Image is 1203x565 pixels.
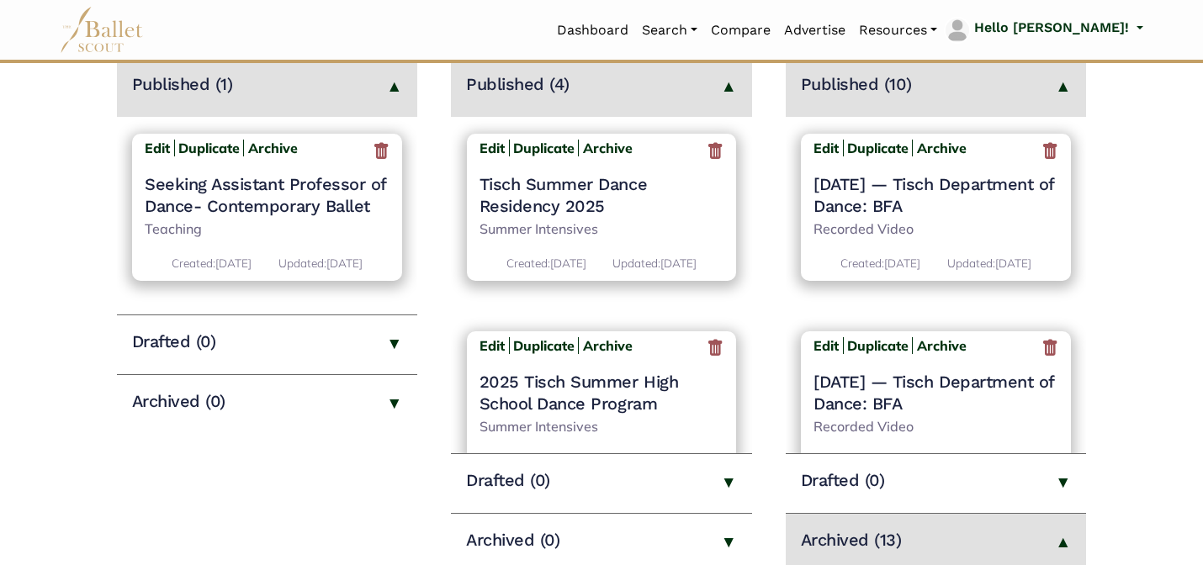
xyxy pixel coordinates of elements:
[840,256,884,270] span: Created:
[847,140,909,156] a: Duplicate
[145,173,390,217] a: Seeking Assistant Professor of Dance- Contemporary Ballet
[852,13,944,48] a: Resources
[801,73,911,95] h4: Published (10)
[145,140,170,156] b: Edit
[506,256,550,270] span: Created:
[813,173,1058,217] h4: [DATE]
[172,254,252,272] p: [DATE]
[132,330,216,352] h4: Drafted (0)
[912,337,967,354] a: Archive
[801,529,902,551] h4: Archived (13)
[132,390,225,412] h4: Archived (0)
[278,256,326,270] span: Updated:
[813,140,839,156] b: Edit
[506,254,586,272] p: [DATE]
[612,451,697,470] p: [DATE]
[506,451,586,470] p: [DATE]
[912,140,967,156] a: Archive
[813,371,1058,415] a: [DATE] — Tisch Department of Dance: BFA
[635,13,704,48] a: Search
[506,453,550,467] span: Created:
[145,140,175,156] a: Edit
[466,529,559,551] h4: Archived (0)
[944,17,1143,44] a: profile picture Hello [PERSON_NAME]!
[480,140,510,156] a: Edit
[704,13,777,48] a: Compare
[480,219,724,240] p: Summer Intensives
[840,453,884,467] span: Created:
[917,140,967,156] b: Archive
[947,451,1031,470] p: [DATE]
[847,337,909,354] a: Duplicate
[813,174,1054,216] span: — Tisch Department of Dance: BFA
[583,140,633,156] b: Archive
[172,256,215,270] span: Created:
[132,73,233,95] h4: Published (1)
[578,140,633,156] a: Archive
[946,18,969,42] img: profile picture
[813,337,844,354] a: Edit
[480,140,505,156] b: Edit
[917,337,967,354] b: Archive
[947,256,995,270] span: Updated:
[480,371,724,415] a: 2025 Tisch Summer High School Dance Program
[813,372,1054,414] span: — Tisch Department of Dance: BFA
[278,254,363,272] p: [DATE]
[612,453,660,467] span: Updated:
[583,337,633,354] b: Archive
[513,337,575,354] a: Duplicate
[480,337,510,354] a: Edit
[777,13,852,48] a: Advertise
[801,469,885,491] h4: Drafted (0)
[612,254,697,272] p: [DATE]
[550,13,635,48] a: Dashboard
[947,453,995,467] span: Updated:
[813,371,1058,415] h4: [DATE]
[243,140,298,156] a: Archive
[974,17,1129,39] p: Hello [PERSON_NAME]!
[813,337,839,354] b: Edit
[813,173,1058,217] a: [DATE] — Tisch Department of Dance: BFA
[480,337,505,354] b: Edit
[480,416,724,438] p: Summer Intensives
[480,173,724,217] a: Tisch Summer Dance Residency 2025
[145,219,390,240] p: Teaching
[466,469,550,491] h4: Drafted (0)
[578,337,633,354] a: Archive
[178,140,240,156] a: Duplicate
[466,73,570,95] h4: Published (4)
[813,140,844,156] a: Edit
[840,451,920,470] p: [DATE]
[248,140,298,156] b: Archive
[813,219,1058,240] p: Recorded Video
[840,254,920,272] p: [DATE]
[947,254,1031,272] p: [DATE]
[813,416,1058,438] p: Recorded Video
[612,256,660,270] span: Updated:
[513,140,575,156] a: Duplicate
